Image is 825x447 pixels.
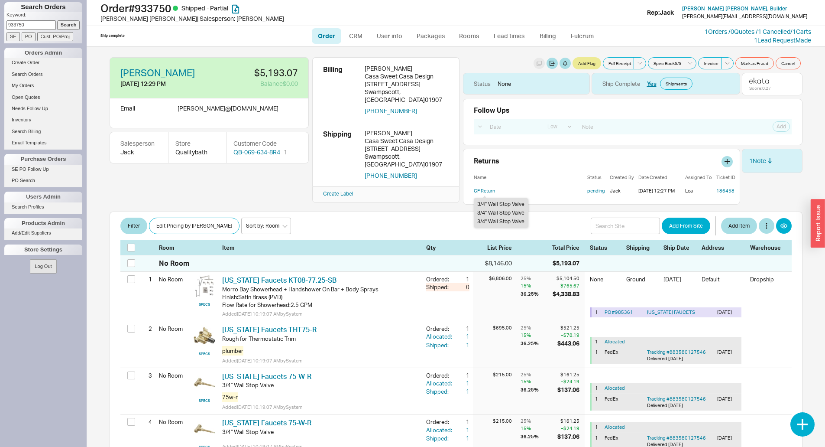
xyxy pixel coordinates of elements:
div: Follow Ups [474,106,510,114]
a: User info [370,28,409,44]
div: Finish : Satin Brass (PVD) [222,293,419,301]
div: 1 [595,349,601,362]
div: 25 % [521,372,556,378]
a: 1Lead RequestMade [754,36,811,44]
span: Cancel [781,60,795,67]
a: Rooms [453,28,485,44]
div: List Price [473,244,512,251]
button: Invoice [698,57,721,69]
div: None [498,80,511,88]
span: Add Item [728,221,750,231]
span: [DATE] [668,356,683,362]
div: 1 [454,379,469,387]
span: Delivered [647,356,667,362]
div: [PERSON_NAME] [365,129,449,137]
div: Swampscott , [GEOGRAPHIC_DATA] 01907 [365,88,449,104]
div: 2 [141,321,152,336]
div: Ground [626,275,658,295]
div: 36.25 % [521,433,556,440]
div: Default [702,275,745,295]
img: KT08-77_FR-dl1_lcdxhq [194,275,215,297]
a: Tracking #883580127546 [647,396,706,402]
span: Needs Follow Up [12,106,48,111]
div: Store [175,139,219,148]
div: Ship Date [663,244,696,251]
div: $215.00 [473,372,512,378]
div: 1 [595,396,601,409]
a: Tracking #883580127546 [647,435,706,441]
button: [PHONE_NUMBER] [365,107,417,115]
button: Yes [647,80,657,88]
div: 15 % [521,332,556,339]
div: Ship complete [100,33,125,38]
input: Search [57,20,80,29]
span: Delivered [647,402,667,408]
button: Spec Book5/5 [648,57,684,69]
img: TH75-R_xa8ahp [194,325,215,346]
input: PO [22,32,36,41]
div: Added [DATE] 10:19:07 AM by System [222,310,419,317]
span: FedEx [605,396,618,402]
input: Date [485,121,540,133]
a: SPECS [199,352,210,356]
button: Shipped:1 [426,388,469,395]
div: Store Settings [4,245,82,255]
button: Add Flag [573,57,601,69]
button: Log Out [30,259,56,274]
div: Purchase Orders [4,154,82,164]
div: 36.25 % [521,386,556,394]
div: 15 % [521,425,556,432]
span: Add From Site [669,221,703,231]
a: [US_STATE] Faucets KT08-77.25-SB [222,276,336,284]
div: $137.06 [557,386,579,394]
div: 15 % [521,378,556,385]
button: Cancel [776,57,801,69]
div: [DATE] [663,275,696,295]
button: Add [773,121,790,132]
div: Qty [426,244,469,251]
div: $161.25 [557,372,579,378]
a: 1Orders /0Quotes /1 Cancelled [705,28,790,35]
div: [PERSON_NAME] [365,65,449,72]
div: Dropship [750,275,785,283]
div: [DATE] [717,349,738,362]
h1: Search Orders [4,2,82,12]
div: No Room [159,414,190,429]
div: Warehouse [750,244,785,251]
span: Pdf Receipt [608,60,631,67]
button: Edit Pricing by [PERSON_NAME] [149,218,239,234]
div: Returns [474,156,736,166]
div: Address [702,244,745,251]
div: Products Admin [4,218,82,228]
div: 25 % [521,325,556,331]
div: Ordered: [426,418,454,426]
div: 1 Note [749,157,772,165]
div: Flow Rate for Showerhead : 2.5 GPM [222,301,419,309]
div: $6,806.00 [473,275,512,282]
span: plumber [222,346,243,356]
div: Balance $0.00 [215,79,298,88]
div: 1 [454,418,469,426]
div: Shipped: [426,388,454,395]
a: SE PO Follow Up [4,165,82,174]
a: Search Orders [4,70,82,79]
a: SPECS [199,302,210,307]
a: Fulcrum [565,28,600,44]
div: Ticket ID [716,174,736,180]
button: Shipped:1 [426,434,469,442]
div: 1 [454,275,469,283]
a: 186458 [716,188,734,194]
button: Add From Site [662,218,710,234]
span: Spec Book 5 / 5 [654,60,681,67]
div: [STREET_ADDRESS] [365,145,449,153]
a: Tracking #883580127546 [647,349,706,355]
div: 1 [141,272,152,287]
span: 75w-r [222,392,238,402]
div: Ordered: [426,325,454,333]
div: Ordered: [426,275,454,283]
div: Total Price [552,244,585,251]
div: [DATE] 12:29 PM [120,79,208,88]
div: 4 [141,414,152,429]
div: – $24.19 [557,378,579,385]
div: $695.00 [473,325,512,331]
